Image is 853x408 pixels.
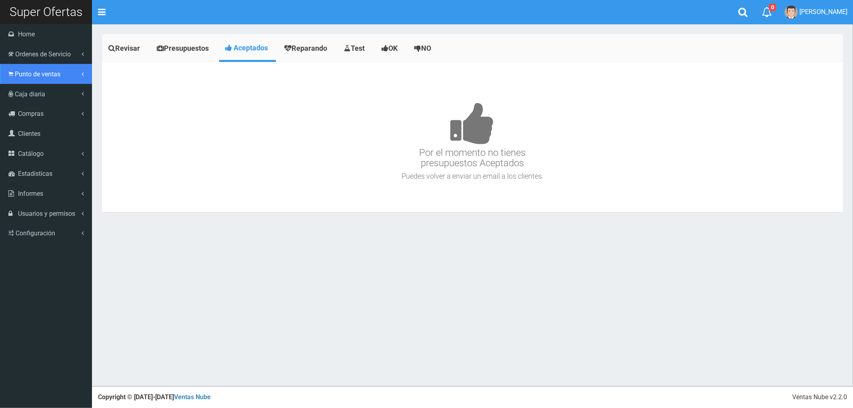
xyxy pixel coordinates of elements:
[18,190,43,197] span: Informes
[104,78,841,169] h3: Por el momento no tienes presupuestos Aceptados
[16,229,55,237] span: Configuración
[219,36,276,60] a: Aceptados
[164,44,209,52] span: Presupuestos
[18,130,40,137] span: Clientes
[799,8,847,16] span: [PERSON_NAME]
[174,393,211,401] a: Ventas Nube
[338,36,373,61] a: Test
[104,172,841,180] h4: Puedes volver a enviar un email a los clientes.
[351,44,365,52] span: Test
[18,30,35,38] span: Home
[18,170,52,177] span: Estadisticas
[234,44,268,52] span: Aceptados
[15,70,60,78] span: Punto de ventas
[292,44,327,52] span: Reparando
[15,90,45,98] span: Caja diaria
[102,36,148,61] a: Revisar
[15,50,71,58] span: Ordenes de Servicio
[375,36,406,61] a: OK
[388,44,398,52] span: OK
[18,210,75,217] span: Usuarios y permisos
[10,5,82,19] span: Super Ofertas
[408,36,439,61] a: NO
[769,4,776,11] span: 0
[792,393,847,402] div: Ventas Nube v2.2.0
[18,150,44,157] span: Catálogo
[278,36,336,61] a: Reparando
[150,36,217,61] a: Presupuestos
[785,6,798,19] img: User Image
[18,110,44,117] span: Compras
[421,44,431,52] span: NO
[115,44,140,52] span: Revisar
[98,393,211,401] strong: Copyright © [DATE]-[DATE]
